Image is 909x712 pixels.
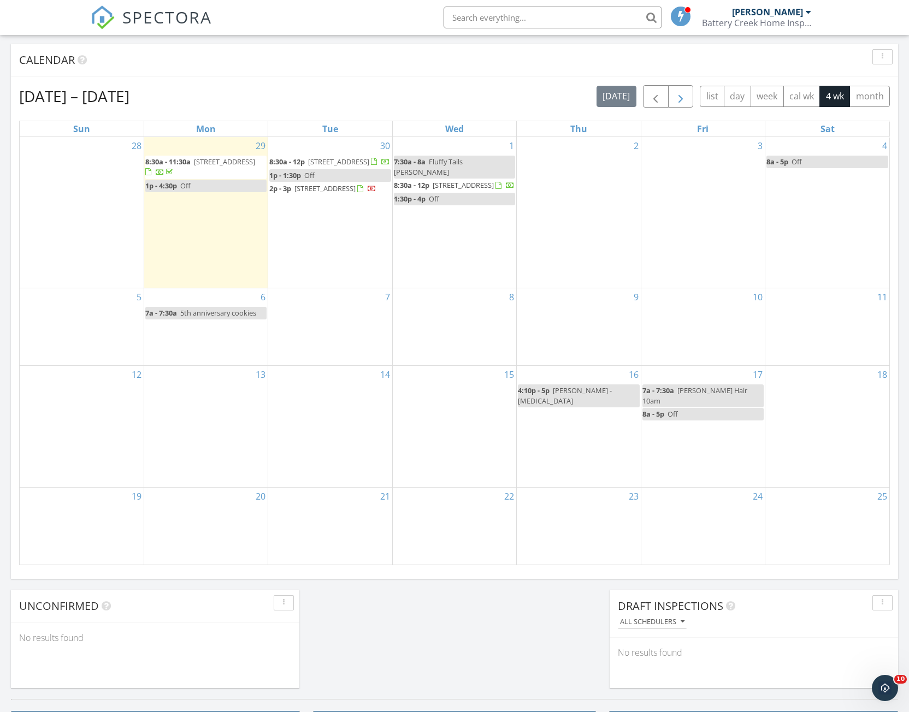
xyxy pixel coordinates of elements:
[695,121,711,137] a: Friday
[642,385,747,406] span: [PERSON_NAME] Hair 10am
[268,288,392,365] td: Go to October 7, 2025
[129,488,144,505] a: Go to October 19, 2025
[751,366,765,383] a: Go to October 17, 2025
[765,288,889,365] td: Go to October 11, 2025
[818,121,837,137] a: Saturday
[180,308,256,318] span: 5th anniversary cookies
[145,157,255,177] a: 8:30a - 11:30a [STREET_ADDRESS]
[258,288,268,306] a: Go to October 6, 2025
[392,288,516,365] td: Go to October 8, 2025
[392,487,516,564] td: Go to October 22, 2025
[268,365,392,487] td: Go to October 14, 2025
[751,488,765,505] a: Go to October 24, 2025
[433,180,494,190] span: [STREET_ADDRESS]
[502,488,516,505] a: Go to October 22, 2025
[20,288,144,365] td: Go to October 5, 2025
[642,385,674,395] span: 7a - 7:30a
[502,366,516,383] a: Go to October 15, 2025
[19,52,75,67] span: Calendar
[517,487,641,564] td: Go to October 23, 2025
[269,156,391,169] a: 8:30a - 12p [STREET_ADDRESS]
[145,156,267,179] a: 8:30a - 11:30a [STREET_ADDRESS]
[320,121,340,137] a: Tuesday
[765,137,889,288] td: Go to October 4, 2025
[700,86,724,107] button: list
[122,5,212,28] span: SPECTORA
[724,86,751,107] button: day
[269,170,301,180] span: 1p - 1:30p
[268,137,392,288] td: Go to September 30, 2025
[643,85,669,108] button: Previous
[443,121,466,137] a: Wednesday
[872,675,898,701] iframe: Intercom live chat
[751,288,765,306] a: Go to October 10, 2025
[849,86,890,107] button: month
[20,487,144,564] td: Go to October 19, 2025
[144,288,268,365] td: Go to October 6, 2025
[875,288,889,306] a: Go to October 11, 2025
[597,86,636,107] button: [DATE]
[507,288,516,306] a: Go to October 8, 2025
[610,638,898,667] div: No results found
[568,121,589,137] a: Thursday
[71,121,92,137] a: Sunday
[641,137,765,288] td: Go to October 3, 2025
[894,675,907,684] span: 10
[392,365,516,487] td: Go to October 15, 2025
[394,157,463,177] span: Fluffy Tails [PERSON_NAME]
[620,618,684,626] div: All schedulers
[253,366,268,383] a: Go to October 13, 2025
[253,137,268,155] a: Go to September 29, 2025
[641,288,765,365] td: Go to October 10, 2025
[19,598,99,613] span: Unconfirmed
[129,366,144,383] a: Go to October 12, 2025
[668,409,678,419] span: Off
[618,598,723,613] span: Draft Inspections
[129,137,144,155] a: Go to September 28, 2025
[627,488,641,505] a: Go to October 23, 2025
[145,157,191,167] span: 8:30a - 11:30a
[134,288,144,306] a: Go to October 5, 2025
[792,157,802,167] span: Off
[145,308,177,318] span: 7a - 7:30a
[394,179,515,192] a: 8:30a - 12p [STREET_ADDRESS]
[269,157,305,167] span: 8:30a - 12p
[378,488,392,505] a: Go to October 21, 2025
[11,623,299,652] div: No results found
[766,157,788,167] span: 8a - 5p
[378,137,392,155] a: Go to September 30, 2025
[269,183,291,193] span: 2p - 3p
[641,365,765,487] td: Go to October 17, 2025
[631,288,641,306] a: Go to October 9, 2025
[20,365,144,487] td: Go to October 12, 2025
[253,488,268,505] a: Go to October 20, 2025
[518,385,550,395] span: 4:10p - 5p
[819,86,850,107] button: 4 wk
[269,157,390,167] a: 8:30a - 12p [STREET_ADDRESS]
[517,365,641,487] td: Go to October 16, 2025
[394,157,426,167] span: 7:30a - 8a
[755,137,765,155] a: Go to October 3, 2025
[194,121,218,137] a: Monday
[383,288,392,306] a: Go to October 7, 2025
[392,137,516,288] td: Go to October 1, 2025
[269,183,376,193] a: 2p - 3p [STREET_ADDRESS]
[751,86,784,107] button: week
[641,487,765,564] td: Go to October 24, 2025
[145,181,177,191] span: 1p - 4:30p
[618,615,687,630] button: All schedulers
[20,137,144,288] td: Go to September 28, 2025
[517,137,641,288] td: Go to October 2, 2025
[144,137,268,288] td: Go to September 29, 2025
[429,194,439,204] span: Off
[394,180,429,190] span: 8:30a - 12p
[394,180,515,190] a: 8:30a - 12p [STREET_ADDRESS]
[517,288,641,365] td: Go to October 9, 2025
[702,17,811,28] div: Battery Creek Home Inspections, LLC
[507,137,516,155] a: Go to October 1, 2025
[294,183,356,193] span: [STREET_ADDRESS]
[642,409,664,419] span: 8a - 5p
[269,182,391,195] a: 2p - 3p [STREET_ADDRESS]
[268,487,392,564] td: Go to October 21, 2025
[668,85,694,108] button: Next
